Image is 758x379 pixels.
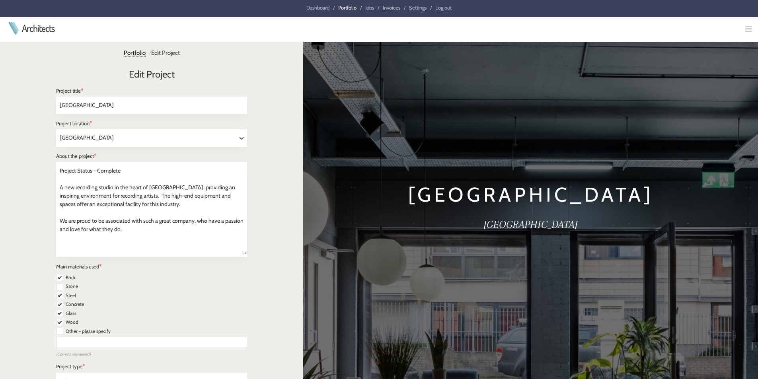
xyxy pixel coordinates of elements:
span: Glass [66,310,76,316]
textarea: Project Status - Complete A new recording studio in the heart of [GEOGRAPHIC_DATA], providing an ... [57,163,247,255]
div: Project type [56,360,247,372]
a: Dashboard [306,4,329,11]
span: / [378,4,379,11]
a: Invoices [383,4,400,11]
div: Project location [56,117,247,129]
a: Portfolio [338,4,357,11]
a: Log out [435,4,452,11]
a: Settings [409,4,427,11]
span: Concrete [66,301,84,307]
div: Main materials used [56,260,247,272]
span: / [360,4,362,11]
span: / [149,49,151,56]
span: Stone [66,283,78,289]
h2: [GEOGRAPHIC_DATA] [310,216,752,233]
h1: [GEOGRAPHIC_DATA] [310,180,752,210]
span: Other - please specify [66,328,111,334]
span: Brick [66,274,75,280]
span: / [430,4,432,11]
span: / [404,4,405,11]
div: Edit Project [56,49,247,58]
span: Steel [66,292,76,298]
a: Jobs [365,4,374,11]
a: Portfolio [124,49,146,57]
span: / [333,4,335,11]
div: (Comma-separated) [56,351,247,357]
h2: Edit Project [56,67,247,82]
span: Wood [66,319,78,325]
img: Architects [6,22,21,35]
div: Project title [56,85,247,97]
a: Architects [22,23,55,33]
div: About the project [56,150,247,162]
